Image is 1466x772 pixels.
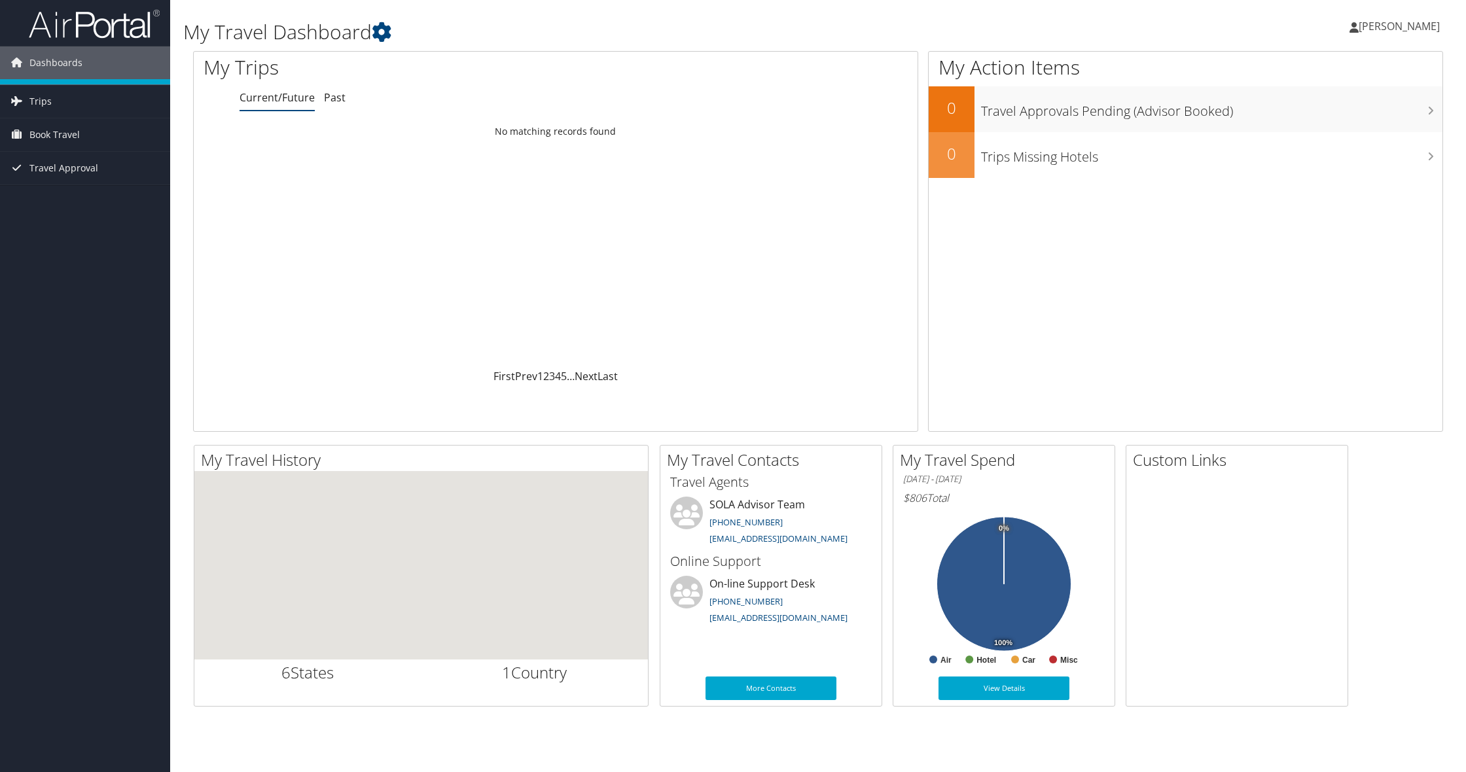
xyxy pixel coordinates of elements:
[502,661,511,683] span: 1
[204,661,412,684] h2: States
[900,449,1115,471] h2: My Travel Spend
[981,96,1442,120] h3: Travel Approvals Pending (Advisor Booked)
[709,516,783,528] a: [PHONE_NUMBER]
[29,118,80,151] span: Book Travel
[1022,656,1035,665] text: Car
[929,54,1442,81] h1: My Action Items
[929,97,974,119] h2: 0
[561,369,567,383] a: 5
[929,143,974,165] h2: 0
[201,449,648,471] h2: My Travel History
[1359,19,1440,33] span: [PERSON_NAME]
[903,491,927,505] span: $806
[903,491,1105,505] h6: Total
[29,85,52,118] span: Trips
[598,369,618,383] a: Last
[555,369,561,383] a: 4
[981,141,1442,166] h3: Trips Missing Hotels
[537,369,543,383] a: 1
[281,661,291,683] span: 6
[929,86,1442,132] a: 0Travel Approvals Pending (Advisor Booked)
[999,525,1009,533] tspan: 0%
[940,656,952,665] text: Air
[324,90,346,105] a: Past
[567,369,575,383] span: …
[431,661,639,684] h2: Country
[1133,449,1348,471] h2: Custom Links
[1350,7,1453,46] a: [PERSON_NAME]
[976,656,996,665] text: Hotel
[1060,656,1078,665] text: Misc
[493,369,515,383] a: First
[543,369,549,383] a: 2
[664,497,878,550] li: SOLA Advisor Team
[929,132,1442,178] a: 0Trips Missing Hotels
[706,676,836,700] a: More Contacts
[939,676,1069,700] a: View Details
[240,90,315,105] a: Current/Future
[29,152,98,184] span: Travel Approval
[670,552,872,570] h3: Online Support
[670,473,872,491] h3: Travel Agents
[575,369,598,383] a: Next
[29,9,160,39] img: airportal-logo.png
[903,473,1105,485] h6: [DATE] - [DATE]
[515,369,537,383] a: Prev
[194,120,918,143] td: No matching records found
[204,54,606,81] h1: My Trips
[183,18,1029,46] h1: My Travel Dashboard
[994,639,1012,647] tspan: 100%
[667,449,882,471] h2: My Travel Contacts
[29,46,82,79] span: Dashboards
[549,369,555,383] a: 3
[709,612,848,623] a: [EMAIL_ADDRESS][DOMAIN_NAME]
[664,576,878,629] li: On-line Support Desk
[709,595,783,607] a: [PHONE_NUMBER]
[709,533,848,544] a: [EMAIL_ADDRESS][DOMAIN_NAME]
